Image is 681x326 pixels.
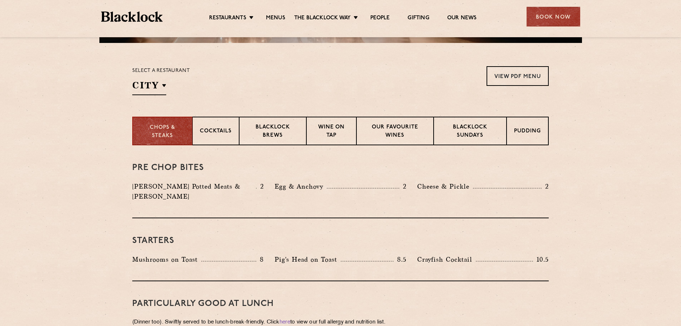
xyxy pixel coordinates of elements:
[275,254,341,264] p: Pig's Head on Toast
[200,127,232,136] p: Cocktails
[417,254,476,264] p: Crayfish Cocktail
[132,181,256,201] p: [PERSON_NAME] Potted Meats & [PERSON_NAME]
[527,7,580,26] div: Book Now
[132,236,549,245] h3: Starters
[314,123,349,140] p: Wine on Tap
[132,299,549,308] h3: PARTICULARLY GOOD AT LUNCH
[394,255,406,264] p: 8.5
[487,66,549,86] a: View PDF Menu
[132,66,190,76] p: Select a restaurant
[257,182,264,191] p: 2
[399,182,406,191] p: 2
[447,15,477,23] a: Our News
[408,15,429,23] a: Gifting
[266,15,285,23] a: Menus
[209,15,246,23] a: Restaurants
[132,163,549,172] h3: Pre Chop Bites
[542,182,549,191] p: 2
[275,181,327,191] p: Egg & Anchovy
[101,11,163,22] img: BL_Textured_Logo-footer-cropped.svg
[514,127,541,136] p: Pudding
[132,254,201,264] p: Mushrooms on Toast
[256,255,264,264] p: 8
[294,15,351,23] a: The Blacklock Way
[132,79,166,95] h2: City
[441,123,499,140] p: Blacklock Sundays
[533,255,549,264] p: 10.5
[140,124,185,140] p: Chops & Steaks
[364,123,426,140] p: Our favourite wines
[280,320,290,325] a: here
[247,123,299,140] p: Blacklock Brews
[417,181,473,191] p: Cheese & Pickle
[370,15,390,23] a: People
